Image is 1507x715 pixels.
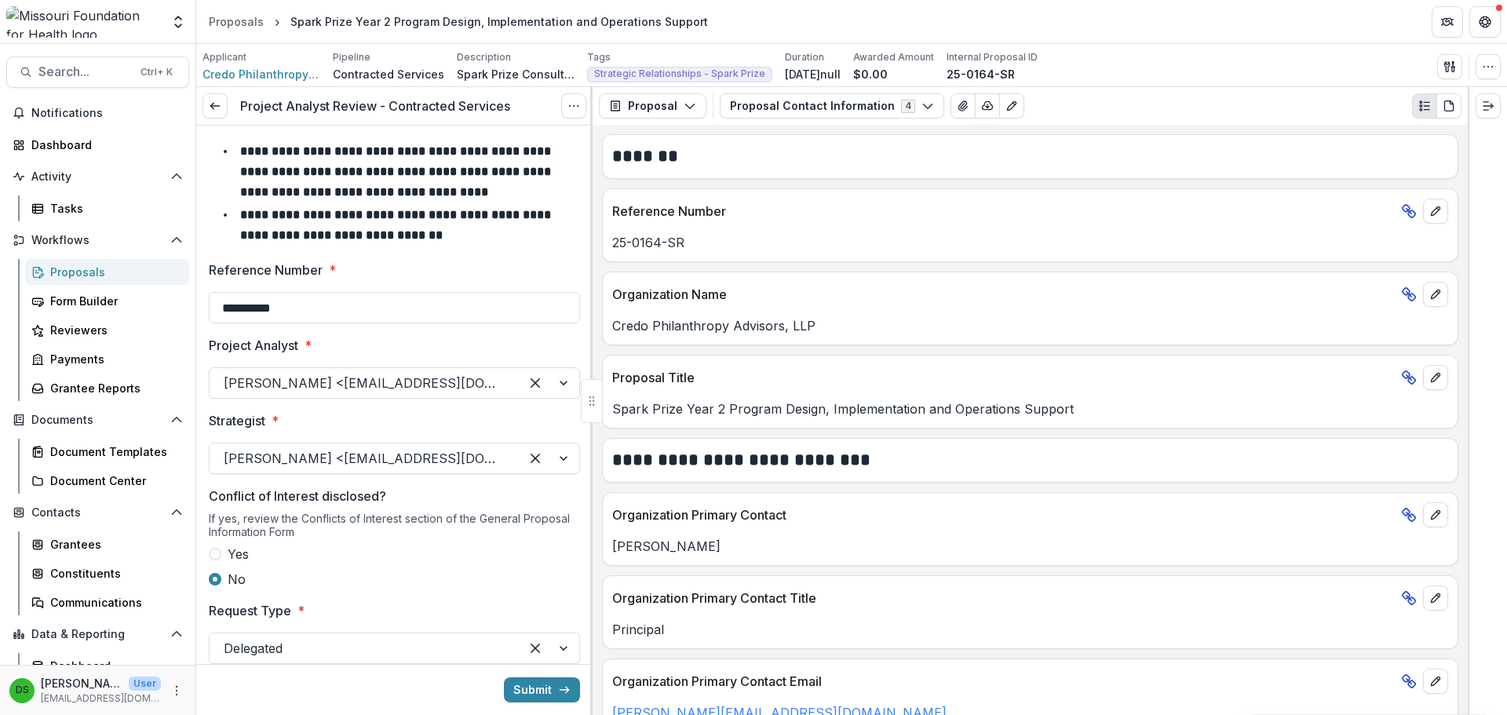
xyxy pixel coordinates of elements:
[25,195,189,221] a: Tasks
[25,589,189,615] a: Communications
[947,50,1038,64] p: Internal Proposal ID
[951,93,976,119] button: View Attached Files
[6,57,189,88] button: Search...
[523,370,548,396] div: Clear selected options
[50,594,177,611] div: Communications
[1423,365,1448,390] button: edit
[50,264,177,280] div: Proposals
[6,500,189,525] button: Open Contacts
[50,351,177,367] div: Payments
[31,506,164,520] span: Contacts
[209,261,323,279] p: Reference Number
[25,531,189,557] a: Grantees
[50,472,177,489] div: Document Center
[1436,93,1461,119] button: PDF view
[50,443,177,460] div: Document Templates
[612,316,1448,335] p: Credo Philanthropy Advisors, LLP
[167,681,186,700] button: More
[31,234,164,247] span: Workflows
[1412,93,1437,119] button: Plaintext view
[612,620,1448,639] p: Principal
[612,505,1395,524] p: Organization Primary Contact
[41,675,122,691] p: [PERSON_NAME]
[41,691,161,706] p: [EMAIL_ADDRESS][DOMAIN_NAME]
[25,317,189,343] a: Reviewers
[50,322,177,338] div: Reviewers
[587,50,611,64] p: Tags
[203,10,714,33] nav: breadcrumb
[853,66,888,82] p: $0.00
[31,107,183,120] span: Notifications
[333,66,444,82] p: Contracted Services
[6,407,189,432] button: Open Documents
[612,537,1448,556] p: [PERSON_NAME]
[25,375,189,401] a: Grantee Reports
[203,66,320,82] a: Credo Philanthropy Advisors, LLP
[457,66,575,82] p: Spark Prize Consultant
[50,200,177,217] div: Tasks
[1423,199,1448,224] button: edit
[137,64,176,81] div: Ctrl + K
[6,132,189,158] a: Dashboard
[6,228,189,253] button: Open Workflows
[50,293,177,309] div: Form Builder
[612,589,1395,607] p: Organization Primary Contact Title
[599,93,706,119] button: Proposal
[612,233,1448,252] p: 25-0164-SR
[203,10,270,33] a: Proposals
[228,545,249,564] span: Yes
[1423,502,1448,527] button: edit
[853,50,934,64] p: Awarded Amount
[612,285,1395,304] p: Organization Name
[50,658,177,674] div: Dashboard
[16,685,29,695] div: Deena Scotti
[6,622,189,647] button: Open Data & Reporting
[612,368,1395,387] p: Proposal Title
[209,487,386,505] p: Conflict of Interest disclosed?
[25,439,189,465] a: Document Templates
[523,636,548,661] div: Clear selected options
[6,164,189,189] button: Open Activity
[50,536,177,553] div: Grantees
[25,560,189,586] a: Constituents
[31,170,164,184] span: Activity
[209,601,291,620] p: Request Type
[999,93,1024,119] button: Edit as form
[25,288,189,314] a: Form Builder
[31,414,164,427] span: Documents
[523,446,548,471] div: Clear selected options
[209,13,264,30] div: Proposals
[720,93,944,119] button: Proposal Contact Information4
[228,570,246,589] span: No
[31,137,177,153] div: Dashboard
[1423,282,1448,307] button: edit
[1423,669,1448,694] button: edit
[457,50,511,64] p: Description
[209,411,265,430] p: Strategist
[129,677,161,691] p: User
[240,99,510,114] h3: Project Analyst Review - Contracted Services
[947,66,1015,82] p: 25-0164-SR
[25,468,189,494] a: Document Center
[203,50,246,64] p: Applicant
[504,677,580,702] button: Submit
[785,50,824,64] p: Duration
[38,64,131,79] span: Search...
[1423,585,1448,611] button: edit
[25,259,189,285] a: Proposals
[290,13,708,30] div: Spark Prize Year 2 Program Design, Implementation and Operations Support
[612,672,1395,691] p: Organization Primary Contact Email
[594,68,765,79] span: Strategic Relationships - Spark Prize
[209,336,298,355] p: Project Analyst
[785,66,841,82] p: [DATE]null
[612,202,1395,221] p: Reference Number
[612,399,1448,418] p: Spark Prize Year 2 Program Design, Implementation and Operations Support
[31,628,164,641] span: Data & Reporting
[50,565,177,582] div: Constituents
[333,50,370,64] p: Pipeline
[6,100,189,126] button: Notifications
[1476,93,1501,119] button: Expand right
[6,6,161,38] img: Missouri Foundation for Health logo
[50,380,177,396] div: Grantee Reports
